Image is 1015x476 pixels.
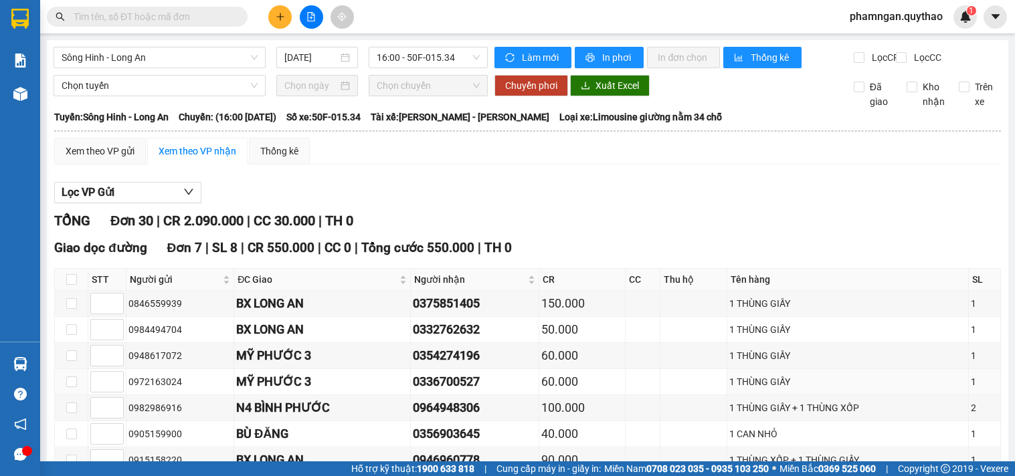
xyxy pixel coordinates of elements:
[585,53,597,64] span: printer
[646,463,769,474] strong: 0708 023 035 - 0935 103 250
[734,53,745,64] span: bar-chart
[864,80,897,109] span: Đã giao
[541,346,623,365] div: 60.000
[413,425,537,443] div: 0356903645
[13,357,27,371] img: warehouse-icon
[377,47,480,68] span: 16:00 - 50F-015.34
[88,269,126,291] th: STT
[971,322,998,337] div: 1
[54,112,169,122] b: Tuyến: Sông Hinh - Long An
[818,463,876,474] strong: 0369 525 060
[541,451,623,469] div: 90.000
[284,78,339,93] input: Chọn ngày
[581,81,590,92] span: download
[284,50,339,65] input: 14/10/2025
[54,182,201,203] button: Lọc VP Gửi
[14,388,27,400] span: question-circle
[13,87,27,101] img: warehouse-icon
[413,372,537,391] div: 0336700527
[779,461,876,476] span: Miền Bắc
[14,418,27,431] span: notification
[505,53,517,64] span: sync
[318,240,321,255] span: |
[128,427,232,441] div: 0905159900
[351,461,474,476] span: Hỗ trợ kỹ thuật:
[413,294,537,313] div: 0375851405
[361,240,474,255] span: Tổng cước 550.000
[128,453,232,467] div: 0915158220
[355,240,358,255] span: |
[413,398,537,417] div: 0964948306
[522,50,561,65] span: Làm mới
[969,269,1001,291] th: SL
[62,47,258,68] span: Sông Hinh - Long An
[886,461,888,476] span: |
[413,451,537,469] div: 0946960778
[729,400,965,415] div: 1 THÙNG GIẤY + 1 THÙNG XỐP
[236,346,408,365] div: MỸ PHƯỚC 3
[971,453,998,467] div: 1
[839,8,953,25] span: phamngan.quythao
[729,296,965,311] div: 1 THÙNG GIẤY
[110,213,153,229] span: Đơn 30
[325,213,353,229] span: TH 0
[183,187,194,197] span: down
[128,400,232,415] div: 0982986916
[967,6,976,15] sup: 1
[179,110,276,124] span: Chuyến: (16:00 [DATE])
[286,110,361,124] span: Số xe: 50F-015.34
[414,272,525,287] span: Người nhận
[751,50,791,65] span: Thống kê
[647,47,720,68] button: In đơn chọn
[729,453,965,467] div: 1 THÙNG XỐP + 1 THÙNG GIẤY
[248,240,314,255] span: CR 550.000
[494,75,568,96] button: Chuyển phơi
[371,110,549,124] span: Tài xế: [PERSON_NAME] - [PERSON_NAME]
[236,294,408,313] div: BX LONG AN
[971,400,998,415] div: 2
[602,50,633,65] span: In phơi
[236,398,408,417] div: N4 BÌNH PHƯỚC
[541,398,623,417] div: 100.000
[727,269,968,291] th: Tên hàng
[167,240,203,255] span: Đơn 7
[337,12,347,21] span: aim
[236,372,408,391] div: MỸ PHƯỚC 3
[971,348,998,363] div: 1
[729,348,965,363] div: 1 THÙNG GIẤY
[377,76,480,96] span: Chọn chuyến
[66,144,134,158] div: Xem theo VP gửi
[413,320,537,339] div: 0332762632
[559,110,722,124] span: Loại xe: Limousine giường nằm 34 chỗ
[159,144,236,158] div: Xem theo VP nhận
[128,374,232,389] div: 0972163024
[276,12,285,21] span: plus
[541,372,623,391] div: 60.000
[236,425,408,443] div: BÙ ĐĂNG
[917,80,950,109] span: Kho nhận
[300,5,323,29] button: file-add
[254,213,315,229] span: CC 30.000
[54,213,90,229] span: TỔNG
[660,269,727,291] th: Thu hộ
[11,9,29,29] img: logo-vxr
[413,346,537,365] div: 0354274196
[236,451,408,469] div: BX LONG AN
[970,80,1002,109] span: Trên xe
[163,213,244,229] span: CR 2.090.000
[626,269,660,291] th: CC
[575,47,644,68] button: printerIn phơi
[729,322,965,337] div: 1 THÙNG GIẤY
[971,296,998,311] div: 1
[729,374,965,389] div: 1 THÙNG GIẤY
[128,296,232,311] div: 0846559939
[484,240,512,255] span: TH 0
[268,5,292,29] button: plus
[157,213,160,229] span: |
[62,76,258,96] span: Chọn tuyến
[984,5,1007,29] button: caret-down
[494,47,571,68] button: syncLàm mới
[570,75,650,96] button: downloadXuất Excel
[729,427,965,441] div: 1 CAN NHỎ
[56,12,65,21] span: search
